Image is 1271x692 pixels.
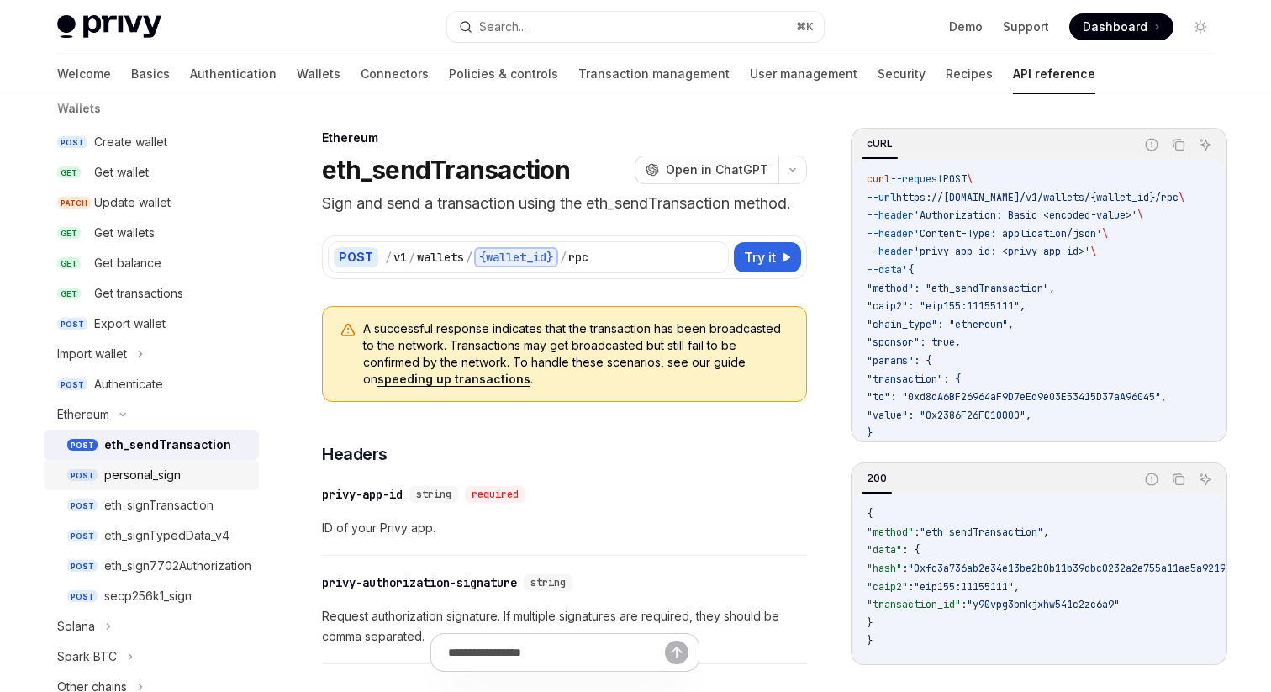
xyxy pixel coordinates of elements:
[1069,13,1173,40] a: Dashboard
[568,249,588,266] div: rpc
[560,249,567,266] div: /
[862,134,898,154] div: cURL
[57,136,87,149] span: POST
[744,247,776,267] span: Try it
[94,193,171,213] div: Update wallet
[94,223,155,243] div: Get wallets
[867,172,890,186] span: curl
[44,157,259,188] a: GETGet wallet
[890,172,943,186] span: --request
[1187,13,1214,40] button: Toggle dark mode
[322,486,403,503] div: privy-app-id
[385,249,392,266] div: /
[67,439,98,452] span: POST
[902,562,908,575] span: :
[796,20,814,34] span: ⌘ K
[635,156,778,184] button: Open in ChatGPT
[665,641,688,664] button: Send message
[393,249,407,266] div: v1
[67,530,98,542] span: POST
[1013,54,1095,94] a: API reference
[44,278,259,309] a: GETGet transactions
[94,132,167,152] div: Create wallet
[867,543,902,557] span: "data"
[914,209,1137,222] span: 'Authorization: Basic <encoded-value>'
[867,299,1026,313] span: "caip2": "eip155:11155111",
[449,54,558,94] a: Policies & controls
[946,54,993,94] a: Recipes
[914,227,1102,240] span: 'Content-Type: application/json'
[949,18,983,35] a: Demo
[94,253,161,273] div: Get balance
[322,574,517,591] div: privy-authorization-signature
[867,191,896,204] span: --url
[67,499,98,512] span: POST
[322,606,807,647] span: Request authorization signature. If multiple signatures are required, they should be comma separa...
[57,647,117,667] div: Spark BTC
[1141,134,1163,156] button: Report incorrect code
[867,580,908,594] span: "caip2"
[867,562,902,575] span: "hash"
[1043,526,1049,539] span: ,
[967,172,973,186] span: \
[867,227,914,240] span: --header
[1014,580,1020,594] span: ,
[104,586,192,606] div: secp256k1_sign
[57,197,91,209] span: PATCH
[1102,227,1108,240] span: \
[867,526,914,539] span: "method"
[44,369,259,399] a: POSTAuthenticate
[1090,245,1096,258] span: \
[943,172,967,186] span: POST
[44,248,259,278] a: GETGet balance
[867,507,873,520] span: {
[416,488,451,501] span: string
[94,374,163,394] div: Authenticate
[466,249,472,266] div: /
[104,556,251,576] div: eth_sign7702Authorization
[104,495,214,515] div: eth_signTransaction
[867,354,931,367] span: "params": {
[322,192,807,215] p: Sign and send a transaction using the eth_sendTransaction method.
[1168,134,1189,156] button: Copy the contents from the code block
[1195,468,1216,490] button: Ask AI
[867,598,961,611] span: "transaction_id"
[1003,18,1049,35] a: Support
[902,543,920,557] span: : {
[44,581,259,611] a: POSTsecp256k1_sign
[57,344,127,364] div: Import wallet
[920,526,1043,539] span: "eth_sendTransaction"
[867,426,873,440] span: }
[94,283,183,304] div: Get transactions
[750,54,857,94] a: User management
[67,590,98,603] span: POST
[967,598,1120,611] span: "y90vpg3bnkjxhw541c2zc6a9"
[57,288,81,300] span: GET
[867,616,873,630] span: }
[867,318,1014,331] span: "chain_type": "ethereum",
[57,227,81,240] span: GET
[334,247,378,267] div: POST
[914,245,1090,258] span: 'privy-app-id: <privy-app-id>'
[867,282,1055,295] span: "method": "eth_sendTransaction",
[44,460,259,490] a: POSTpersonal_sign
[363,320,789,388] span: A successful response indicates that the transaction has been broadcasted to the network. Transac...
[322,155,570,185] h1: eth_sendTransaction
[340,322,356,339] svg: Warning
[57,257,81,270] span: GET
[867,209,914,222] span: --header
[57,616,95,637] div: Solana
[902,263,914,277] span: '{
[862,468,892,489] div: 200
[322,518,807,538] span: ID of your Privy app.
[867,335,961,349] span: "sponsor": true,
[409,249,415,266] div: /
[578,54,730,94] a: Transaction management
[44,490,259,520] a: POSTeth_signTransaction
[1137,209,1143,222] span: \
[666,161,768,178] span: Open in ChatGPT
[57,378,87,391] span: POST
[1195,134,1216,156] button: Ask AI
[131,54,170,94] a: Basics
[297,54,340,94] a: Wallets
